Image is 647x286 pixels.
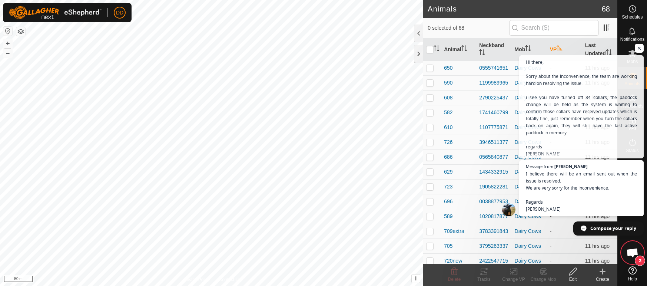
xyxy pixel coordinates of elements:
div: Dairy Cows [515,64,544,72]
div: 1020817877 [479,213,508,220]
span: Compose your reply [590,222,636,235]
button: Map Layers [16,27,25,36]
span: 686 [444,153,452,161]
div: Dairy Cows [515,153,544,161]
div: 2790225437 [479,94,508,102]
p-sorticon: Activate to sort [461,46,467,52]
div: 0555741651 [479,64,508,72]
span: 705 [444,242,452,250]
div: Edit [558,276,588,283]
span: 0 selected of 68 [428,24,509,32]
span: [PERSON_NAME] [554,164,588,168]
h2: Animals [428,4,602,13]
button: + [3,39,12,48]
div: 3795263337 [479,242,508,250]
th: Neckband [476,39,511,61]
div: Open chat [621,241,644,264]
span: Notifications [620,37,644,42]
div: 2422547715 [479,257,508,265]
span: 2 [635,256,645,266]
a: Help [618,263,647,284]
span: 608 [444,94,452,102]
div: Dairy Cows [515,213,544,220]
span: 582 [444,109,452,116]
span: 723 [444,183,452,191]
div: 3946511377 [479,138,508,146]
a: Privacy Policy [182,276,210,283]
input: Search (S) [509,20,599,36]
th: Mob [512,39,547,61]
p-sorticon: Activate to sort [557,46,563,52]
span: 26 Sept 2025, 5:51 pm [585,243,610,249]
div: 1905822281 [479,183,508,191]
div: 1741460799 [479,109,508,116]
a: Contact Us [219,276,241,283]
div: Dairy Cows [515,168,544,176]
div: Dairy Cows [515,242,544,250]
div: Dairy Cows [515,257,544,265]
img: Gallagher Logo [9,6,102,19]
div: 0565840877 [479,153,508,161]
th: Animal [441,39,476,61]
span: 720new [444,257,462,265]
span: Hi there, Sorry about the inconvenience, the team are working hard on resolving the issue. i see ... [526,59,637,157]
span: 726 [444,138,452,146]
button: – [3,49,12,57]
app-display-virtual-paddock-transition: - [550,258,552,264]
span: DD [116,9,123,17]
span: i [415,275,417,282]
app-display-virtual-paddock-transition: - [550,243,552,249]
div: 1434332915 [479,168,508,176]
span: Help [628,277,637,281]
span: 629 [444,168,452,176]
span: 610 [444,124,452,131]
p-sorticon: Activate to sort [525,46,531,52]
div: Dairy Cows [515,183,544,191]
div: Change VP [499,276,528,283]
div: 3783391843 [479,227,508,235]
th: VP [547,39,582,61]
div: Dairy Cows [515,227,544,235]
span: 696 [444,198,452,206]
span: 709extra [444,227,464,235]
div: Dairy Cows [515,198,544,206]
div: Dairy Cows [515,138,544,146]
span: 26 Sept 2025, 5:51 pm [585,258,610,264]
span: Message from [526,164,553,168]
span: 68 [602,3,610,14]
span: 590 [444,79,452,87]
div: Change Mob [528,276,558,283]
span: Schedules [622,15,643,19]
div: 1107775871 [479,124,508,131]
div: Create [588,276,617,283]
p-sorticon: Activate to sort [434,46,439,52]
div: Dairy Cows [515,79,544,87]
button: i [412,275,420,283]
div: Tracks [469,276,499,283]
button: Reset Map [3,27,12,36]
div: 0038877953 [479,198,508,206]
span: 650 [444,64,452,72]
div: Dairy Cows [515,109,544,116]
div: 1199989965 [479,79,508,87]
span: I believe there will be an email sent out when the issue is resolved. We are very sorry for the i... [526,170,637,213]
span: Delete [448,277,461,282]
th: Last Updated [582,39,617,61]
p-sorticon: Activate to sort [479,50,485,56]
div: Dairy Cows [515,94,544,102]
div: Dairy Cows [515,124,544,131]
span: 589 [444,213,452,220]
p-sorticon: Activate to sort [606,50,612,56]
